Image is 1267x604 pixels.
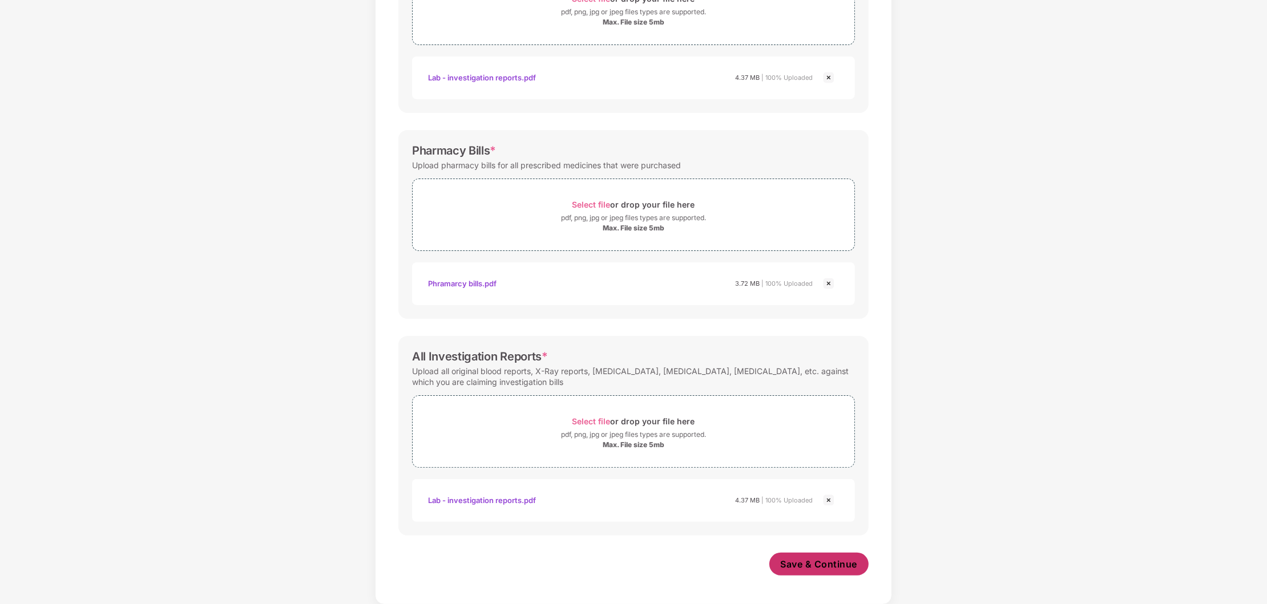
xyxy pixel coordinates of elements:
span: Select fileor drop your file herepdf, png, jpg or jpeg files types are supported.Max. File size 5mb [413,188,854,242]
span: 4.37 MB [735,74,760,82]
div: Lab - investigation reports.pdf [428,68,536,87]
span: | 100% Uploaded [761,74,813,82]
img: svg+xml;base64,PHN2ZyBpZD0iQ3Jvc3MtMjR4MjQiIHhtbG5zPSJodHRwOi8vd3d3LnczLm9yZy8yMDAwL3N2ZyIgd2lkdG... [822,493,836,507]
div: pdf, png, jpg or jpeg files types are supported. [561,429,706,440]
span: 3.72 MB [735,279,760,287]
span: Save & Continue [781,558,858,570]
span: | 100% Uploaded [761,279,813,287]
span: Select fileor drop your file herepdf, png, jpg or jpeg files types are supported.Max. File size 5mb [413,404,854,459]
span: 4.37 MB [735,496,760,504]
span: Select file [572,200,611,209]
div: Pharmacy Bills [412,144,496,157]
div: or drop your file here [572,197,695,212]
img: svg+xml;base64,PHN2ZyBpZD0iQ3Jvc3MtMjR4MjQiIHhtbG5zPSJodHRwOi8vd3d3LnczLm9yZy8yMDAwL3N2ZyIgd2lkdG... [822,71,836,84]
div: Lab - investigation reports.pdf [428,491,536,510]
img: svg+xml;base64,PHN2ZyBpZD0iQ3Jvc3MtMjR4MjQiIHhtbG5zPSJodHRwOi8vd3d3LnczLm9yZy8yMDAwL3N2ZyIgd2lkdG... [822,277,836,290]
button: Save & Continue [769,553,869,575]
div: Max. File size 5mb [603,18,664,27]
span: | 100% Uploaded [761,496,813,504]
div: Phramarcy bills.pdf [428,274,497,293]
div: Upload all original blood reports, X-Ray reports, [MEDICAL_DATA], [MEDICAL_DATA], [MEDICAL_DATA],... [412,363,855,390]
div: Max. File size 5mb [603,224,664,233]
div: pdf, png, jpg or jpeg files types are supported. [561,212,706,224]
span: Select file [572,416,611,426]
div: pdf, png, jpg or jpeg files types are supported. [561,6,706,18]
div: Upload pharmacy bills for all prescribed medicines that were purchased [412,157,681,173]
div: or drop your file here [572,414,695,429]
div: Max. File size 5mb [603,440,664,449]
div: All Investigation Reports [412,350,548,363]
